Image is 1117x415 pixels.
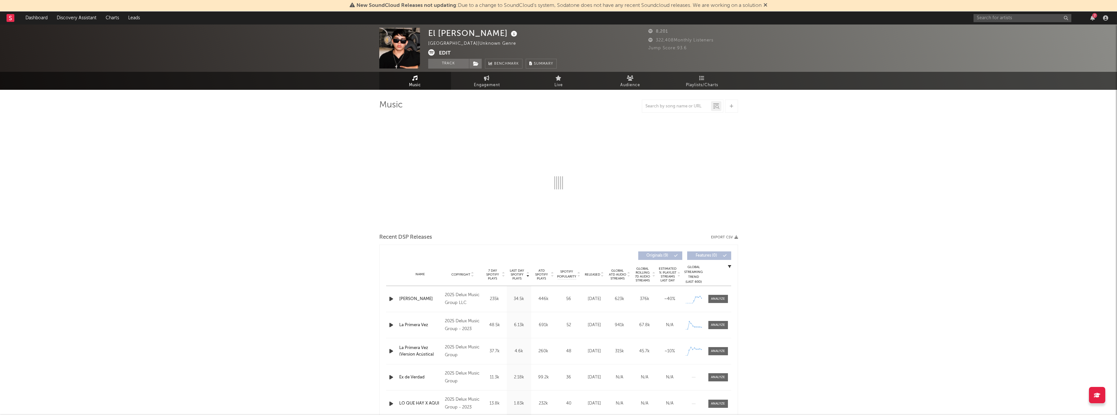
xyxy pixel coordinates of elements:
div: 2025 Delux Music Group - 2023 [445,317,480,333]
span: Benchmark [494,60,519,68]
div: 2025 Delux Music Group [445,370,480,385]
a: Charts [101,11,124,24]
button: Originals(9) [638,251,682,260]
div: ~ 10 % [659,348,681,355]
div: 99.2k [533,374,554,381]
div: ~ 40 % [659,296,681,302]
div: [DATE] [583,374,605,381]
div: 48 [557,348,580,355]
span: Audience [620,81,640,89]
div: 11.3k [484,374,505,381]
div: [DATE] [583,348,605,355]
div: 315k [609,348,630,355]
div: El [PERSON_NAME] [428,28,519,39]
div: 36 [557,374,580,381]
div: [GEOGRAPHIC_DATA] | Unknown Genre [428,40,523,48]
div: 67.8k [634,322,656,328]
div: 13.8k [484,400,505,407]
div: 691k [533,322,554,328]
button: Track [428,59,469,69]
div: 376k [634,296,656,302]
span: Playlists/Charts [686,81,718,89]
span: Copyright [451,273,470,277]
div: N/A [659,400,681,407]
span: Last Day Spotify Plays [508,269,526,280]
div: 941k [609,322,630,328]
span: Spotify Popularity [557,269,576,279]
div: 34.5k [508,296,530,302]
div: 2025 Delux Music Group LLC [445,291,480,307]
a: La Primera Vez (Version Acústica) [399,345,442,358]
div: N/A [609,374,630,381]
span: : Due to a change to SoundCloud's system, Sodatone does not have any recent Soundcloud releases. ... [356,3,762,8]
span: Summary [534,62,553,66]
div: 260k [533,348,554,355]
span: Estimated % Playlist Streams Last Day [659,267,677,282]
span: Features ( 0 ) [691,254,721,258]
div: 1.83k [508,400,530,407]
a: Discovery Assistant [52,11,101,24]
span: Music [409,81,421,89]
span: 8,201 [648,29,668,34]
div: 6.13k [508,322,530,328]
span: Global ATD Audio Streams [609,269,626,280]
div: 56 [557,296,580,302]
div: 52 [557,322,580,328]
div: 37.7k [484,348,505,355]
a: Benchmark [485,59,522,69]
span: New SoundCloud Releases not updating [356,3,456,8]
a: Live [523,72,595,90]
span: ATD Spotify Plays [533,269,550,280]
button: Features(0) [687,251,731,260]
button: Summary [526,59,557,69]
div: Name [399,272,442,277]
div: 2025 Delux Music Group - 2023 [445,396,480,411]
span: Released [585,273,600,277]
div: 232k [533,400,554,407]
span: Engagement [474,81,500,89]
div: 623k [609,296,630,302]
div: 4.6k [508,348,530,355]
div: N/A [609,400,630,407]
a: LO QUE HAY X AQUI [399,400,442,407]
span: Live [554,81,563,89]
a: Ex de Verdad [399,374,442,381]
button: Edit [439,49,451,57]
div: 446k [533,296,554,302]
div: [DATE] [583,296,605,302]
div: 7 [1092,13,1097,18]
a: Playlists/Charts [666,72,738,90]
div: N/A [634,400,656,407]
div: 48.5k [484,322,505,328]
span: Recent DSP Releases [379,233,432,241]
span: Originals ( 9 ) [642,254,672,258]
div: Global Streaming Trend (Last 60D) [684,265,703,284]
div: [DATE] [583,322,605,328]
div: 40 [557,400,580,407]
input: Search for artists [974,14,1071,22]
span: Global Rolling 7D Audio Streams [634,267,652,282]
div: N/A [634,374,656,381]
div: 2.18k [508,374,530,381]
span: 7 Day Spotify Plays [484,269,501,280]
div: N/A [659,322,681,328]
input: Search by song name or URL [642,104,711,109]
button: Export CSV [711,235,738,239]
div: [DATE] [583,400,605,407]
span: Jump Score: 93.6 [648,46,687,50]
a: [PERSON_NAME] [399,296,442,302]
a: Engagement [451,72,523,90]
button: 7 [1090,15,1095,21]
div: 2025 Delux Music Group [445,343,480,359]
a: La Primera Vez [399,322,442,328]
span: Dismiss [763,3,767,8]
a: Music [379,72,451,90]
div: N/A [659,374,681,381]
a: Audience [595,72,666,90]
a: Dashboard [21,11,52,24]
